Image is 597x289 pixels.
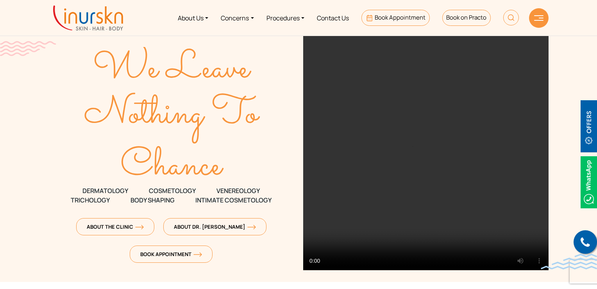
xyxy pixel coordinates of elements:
a: Concerns [214,3,260,33]
a: Book Appointment [361,10,430,26]
span: VENEREOLOGY [216,186,260,195]
a: Whatsappicon [581,177,597,186]
img: offerBt [581,100,597,152]
img: inurskn-logo [53,5,123,31]
a: Book Appointmentorange-arrow [130,246,213,263]
a: About Dr. [PERSON_NAME]orange-arrow [163,218,266,235]
a: About Us [172,3,214,33]
text: We Leave [93,40,252,98]
span: Body Shaping [130,195,175,205]
span: About The Clinic [87,223,144,230]
a: Book on Practo [442,10,491,26]
img: HeaderSearch [503,10,519,25]
span: About Dr. [PERSON_NAME] [174,223,256,230]
span: TRICHOLOGY [71,195,110,205]
img: Whatsappicon [581,156,597,208]
text: Nothing To [84,85,261,143]
span: Book Appointment [375,13,425,22]
span: COSMETOLOGY [149,186,196,195]
img: orange-arrow [135,225,144,229]
img: orange-arrow [193,252,202,257]
img: hamLine.svg [534,15,543,21]
a: Procedures [260,3,311,33]
img: bluewave [541,254,597,269]
span: Intimate Cosmetology [195,195,272,205]
span: Book on Practo [446,13,486,22]
img: orange-arrow [247,225,256,229]
span: DERMATOLOGY [82,186,128,195]
span: Book Appointment [140,251,202,258]
a: Contact Us [311,3,355,33]
a: About The Clinicorange-arrow [76,218,154,235]
text: Chance [121,137,224,195]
